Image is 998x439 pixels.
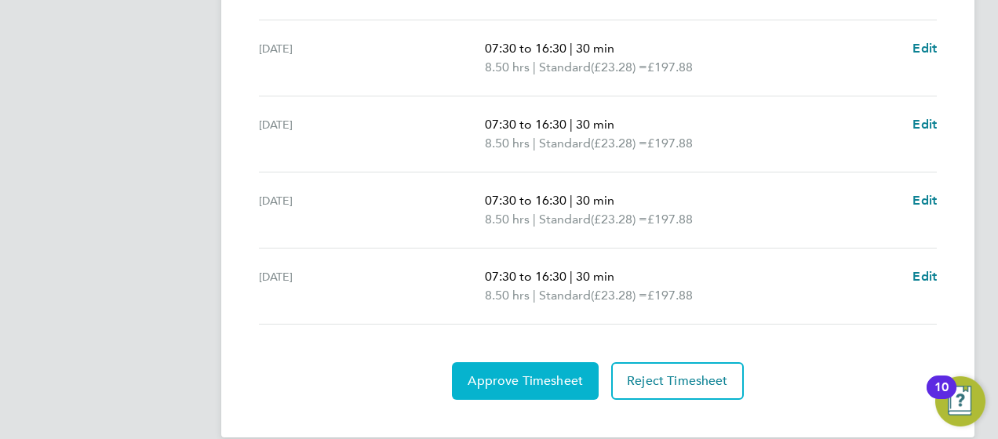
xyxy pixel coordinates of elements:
[259,267,485,305] div: [DATE]
[647,136,693,151] span: £197.88
[485,41,566,56] span: 07:30 to 16:30
[912,39,937,58] a: Edit
[570,117,573,132] span: |
[570,41,573,56] span: |
[533,60,536,74] span: |
[591,288,647,303] span: (£23.28) =
[576,117,614,132] span: 30 min
[570,269,573,284] span: |
[912,191,937,210] a: Edit
[935,376,985,426] button: Open Resource Center, 10 new notifications
[259,191,485,229] div: [DATE]
[259,115,485,153] div: [DATE]
[485,193,566,208] span: 07:30 to 16:30
[485,136,530,151] span: 8.50 hrs
[912,41,937,56] span: Edit
[647,212,693,227] span: £197.88
[912,117,937,132] span: Edit
[452,362,599,400] button: Approve Timesheet
[627,373,728,389] span: Reject Timesheet
[912,269,937,284] span: Edit
[468,373,583,389] span: Approve Timesheet
[576,193,614,208] span: 30 min
[539,134,591,153] span: Standard
[912,115,937,134] a: Edit
[591,60,647,74] span: (£23.28) =
[485,60,530,74] span: 8.50 hrs
[485,269,566,284] span: 07:30 to 16:30
[533,288,536,303] span: |
[485,288,530,303] span: 8.50 hrs
[485,117,566,132] span: 07:30 to 16:30
[576,41,614,56] span: 30 min
[259,39,485,77] div: [DATE]
[576,269,614,284] span: 30 min
[591,136,647,151] span: (£23.28) =
[934,387,949,408] div: 10
[611,362,744,400] button: Reject Timesheet
[533,136,536,151] span: |
[912,267,937,286] a: Edit
[533,212,536,227] span: |
[485,212,530,227] span: 8.50 hrs
[539,286,591,305] span: Standard
[591,212,647,227] span: (£23.28) =
[570,193,573,208] span: |
[539,58,591,77] span: Standard
[539,210,591,229] span: Standard
[647,288,693,303] span: £197.88
[912,193,937,208] span: Edit
[647,60,693,74] span: £197.88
